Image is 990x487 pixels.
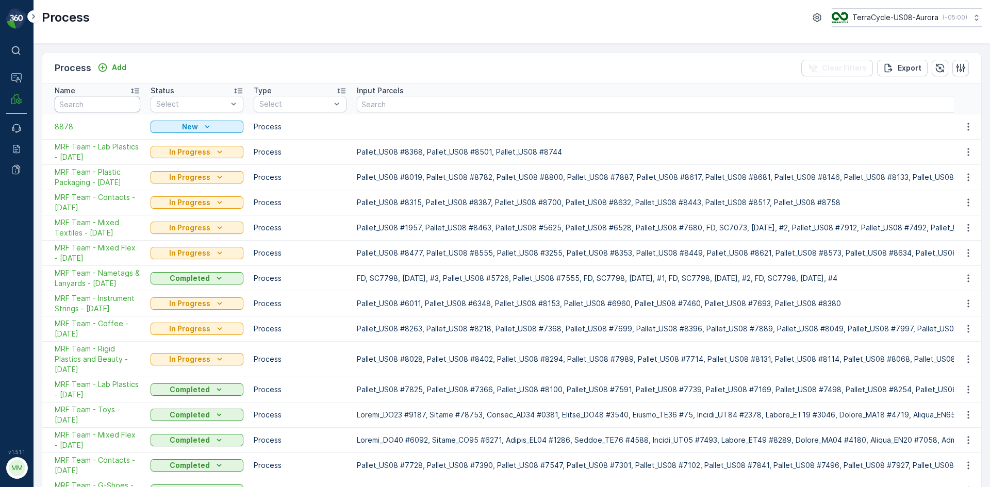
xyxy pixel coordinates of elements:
[169,197,210,208] p: In Progress
[9,460,25,476] div: MM
[55,430,140,450] span: MRF Team - Mixed Flex - [DATE]
[254,435,346,445] p: Process
[55,268,140,289] span: MRF Team - Nametags & Lanyards - [DATE]
[55,293,140,314] a: MRF Team - Instrument Strings - 09/17/25
[55,268,140,289] a: MRF Team - Nametags & Lanyards - 09/19/25
[151,353,243,365] button: In Progress
[55,217,140,238] a: MRF Team - Mixed Textiles - 09/22/2025
[254,384,346,395] p: Process
[55,455,140,476] span: MRF Team - Contacts - [DATE]
[254,223,346,233] p: Process
[151,383,243,396] button: Completed
[170,435,210,445] p: Completed
[151,297,243,310] button: In Progress
[55,405,140,425] a: MRF Team - Toys - 09/08/2025
[6,457,27,479] button: MM
[55,142,140,162] a: MRF Team - Lab Plastics - 09/25/2025
[55,86,75,96] p: Name
[832,12,848,23] img: image_ci7OI47.png
[55,122,140,132] a: 8878
[151,171,243,183] button: In Progress
[55,96,140,112] input: Search
[169,172,210,182] p: In Progress
[254,460,346,471] p: Process
[55,192,140,213] span: MRF Team - Contacts - [DATE]
[6,449,27,455] span: v 1.51.1
[55,293,140,314] span: MRF Team - Instrument Strings - [DATE]
[42,9,90,26] p: Process
[151,86,174,96] p: Status
[170,410,210,420] p: Completed
[170,460,210,471] p: Completed
[151,146,243,158] button: In Progress
[151,196,243,209] button: In Progress
[169,354,210,364] p: In Progress
[55,379,140,400] a: MRF Team - Lab Plastics - 09/15/2025
[55,455,140,476] a: MRF Team - Contacts - 08/26/2025
[93,61,130,74] button: Add
[151,222,243,234] button: In Progress
[801,60,873,76] button: Clear Filters
[254,324,346,334] p: Process
[254,172,346,182] p: Process
[169,324,210,334] p: In Progress
[170,273,210,283] p: Completed
[254,273,346,283] p: Process
[169,298,210,309] p: In Progress
[254,197,346,208] p: Process
[151,409,243,421] button: Completed
[55,318,140,339] span: MRF Team - Coffee - [DATE]
[112,62,126,73] p: Add
[832,8,982,27] button: TerraCycle-US08-Aurora(-05:00)
[55,243,140,263] a: MRF Team - Mixed Flex - 09/22/2025
[151,459,243,472] button: Completed
[898,63,921,73] p: Export
[259,99,331,109] p: Select
[55,167,140,188] a: MRF Team - Plastic Packaging - 09/25/2025
[169,223,210,233] p: In Progress
[943,13,967,22] p: ( -05:00 )
[169,147,210,157] p: In Progress
[6,8,27,29] img: logo
[822,63,867,73] p: Clear Filters
[55,344,140,375] span: MRF Team - Rigid Plastics and Beauty - [DATE]
[55,344,140,375] a: MRF Team - Rigid Plastics and Beauty - 09/16/25
[170,384,210,395] p: Completed
[55,217,140,238] span: MRF Team - Mixed Textiles - [DATE]
[182,122,198,132] p: New
[151,323,243,335] button: In Progress
[357,86,404,96] p: Input Parcels
[852,12,938,23] p: TerraCycle-US08-Aurora
[254,86,272,96] p: Type
[254,122,346,132] p: Process
[151,121,243,133] button: New
[169,248,210,258] p: In Progress
[55,318,140,339] a: MRF Team - Coffee - 09/17/25
[55,142,140,162] span: MRF Team - Lab Plastics - [DATE]
[151,272,243,284] button: Completed
[55,379,140,400] span: MRF Team - Lab Plastics - [DATE]
[55,243,140,263] span: MRF Team - Mixed Flex - [DATE]
[151,247,243,259] button: In Progress
[156,99,227,109] p: Select
[254,248,346,258] p: Process
[151,434,243,446] button: Completed
[55,430,140,450] a: MRF Team - Mixed Flex - 09/04/2025
[254,147,346,157] p: Process
[254,298,346,309] p: Process
[55,61,91,75] p: Process
[55,192,140,213] a: MRF Team - Contacts - 09/23/2025
[877,60,928,76] button: Export
[55,167,140,188] span: MRF Team - Plastic Packaging - [DATE]
[254,354,346,364] p: Process
[254,410,346,420] p: Process
[55,405,140,425] span: MRF Team - Toys - [DATE]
